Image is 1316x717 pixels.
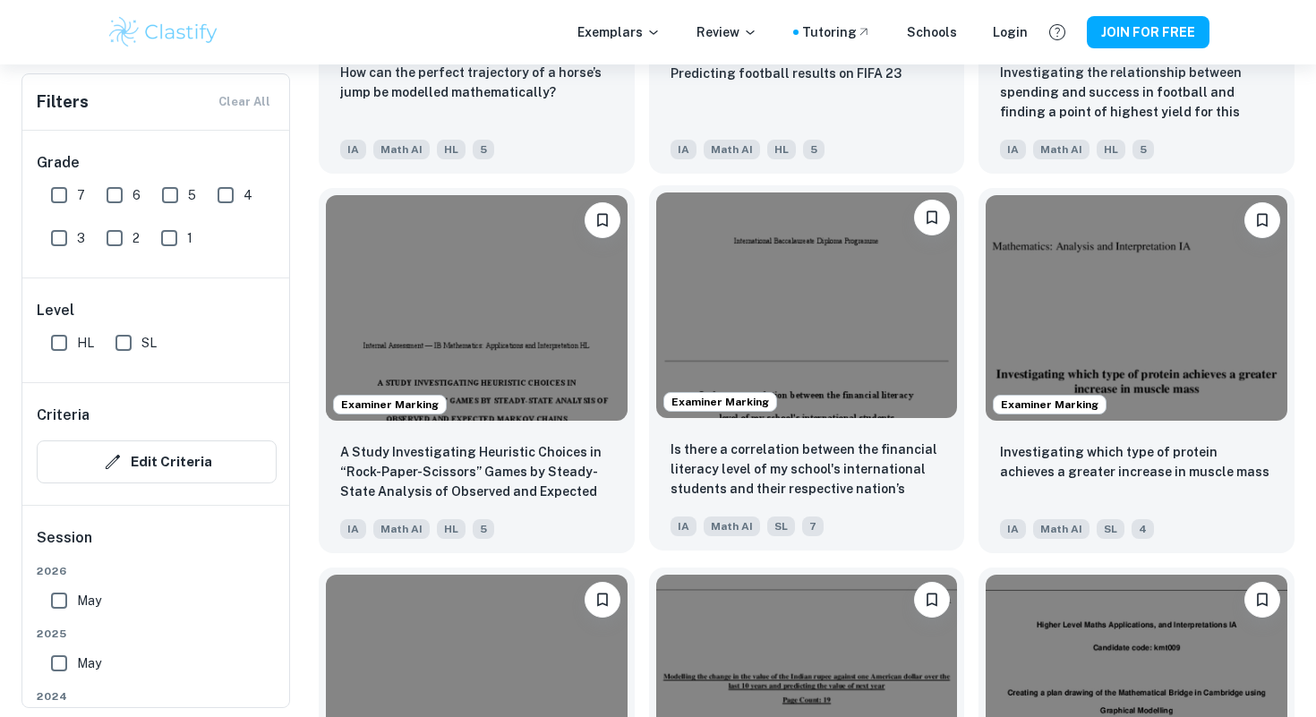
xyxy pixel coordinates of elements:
[187,228,192,248] span: 1
[437,519,466,539] span: HL
[37,563,277,579] span: 2026
[132,185,141,205] span: 6
[37,626,277,642] span: 2025
[1000,140,1026,159] span: IA
[986,195,1287,421] img: Math AI IA example thumbnail: Investigating which type of protein achi
[107,14,220,50] img: Clastify logo
[37,90,89,115] h6: Filters
[671,516,696,536] span: IA
[914,582,950,618] button: Please log in to bookmark exemplars
[993,22,1028,42] a: Login
[649,188,965,553] a: Examiner MarkingPlease log in to bookmark exemplarsIs there a correlation between the financial l...
[1087,16,1209,48] button: JOIN FOR FREE
[37,300,277,321] h6: Level
[1000,63,1273,124] p: Investigating the relationship between spending and success in football and finding a point of hi...
[473,140,494,159] span: 5
[37,440,277,483] button: Edit Criteria
[1097,140,1125,159] span: HL
[37,152,277,174] h6: Grade
[37,405,90,426] h6: Criteria
[1244,202,1280,238] button: Please log in to bookmark exemplars
[188,185,196,205] span: 5
[914,200,950,235] button: Please log in to bookmark exemplars
[671,140,696,159] span: IA
[802,22,871,42] a: Tutoring
[373,519,430,539] span: Math AI
[704,516,760,536] span: Math AI
[1042,17,1072,47] button: Help and Feedback
[1097,519,1124,539] span: SL
[244,185,252,205] span: 4
[585,202,620,238] button: Please log in to bookmark exemplars
[77,653,101,673] span: May
[1033,140,1090,159] span: Math AI
[340,519,366,539] span: IA
[803,140,825,159] span: 5
[37,688,277,704] span: 2024
[1033,519,1090,539] span: Math AI
[704,140,760,159] span: Math AI
[334,397,446,413] span: Examiner Marking
[473,519,494,539] span: 5
[340,140,366,159] span: IA
[696,22,757,42] p: Review
[132,228,140,248] span: 2
[767,516,795,536] span: SL
[907,22,957,42] a: Schools
[319,188,635,553] a: Examiner MarkingPlease log in to bookmark exemplarsA Study Investigating Heuristic Choices in “Ro...
[671,440,944,500] p: Is there a correlation between the financial literacy level of my school's international students...
[77,228,85,248] span: 3
[1000,442,1273,482] p: Investigating which type of protein achieves a greater increase in muscle mass
[340,442,613,503] p: A Study Investigating Heuristic Choices in “Rock-Paper-Scissors” Games by Steady-State Analysis o...
[767,140,796,159] span: HL
[802,516,824,536] span: 7
[1000,519,1026,539] span: IA
[326,195,628,421] img: Math AI IA example thumbnail: A Study Investigating Heuristic Choices
[1132,140,1154,159] span: 5
[1244,582,1280,618] button: Please log in to bookmark exemplars
[978,188,1295,553] a: Examiner MarkingPlease log in to bookmark exemplarsInvestigating which type of protein achieves a...
[577,22,661,42] p: Exemplars
[656,192,958,418] img: Math AI IA example thumbnail: Is there a correlation between the finan
[671,64,902,83] p: Predicting football results on FIFA 23
[994,397,1106,413] span: Examiner Marking
[77,591,101,610] span: May
[77,333,94,353] span: HL
[664,394,776,410] span: Examiner Marking
[437,140,466,159] span: HL
[141,333,157,353] span: SL
[37,527,277,563] h6: Session
[585,582,620,618] button: Please log in to bookmark exemplars
[1132,519,1154,539] span: 4
[373,140,430,159] span: Math AI
[77,185,85,205] span: 7
[340,63,613,102] p: How can the perfect trajectory of a horse’s jump be modelled mathematically?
